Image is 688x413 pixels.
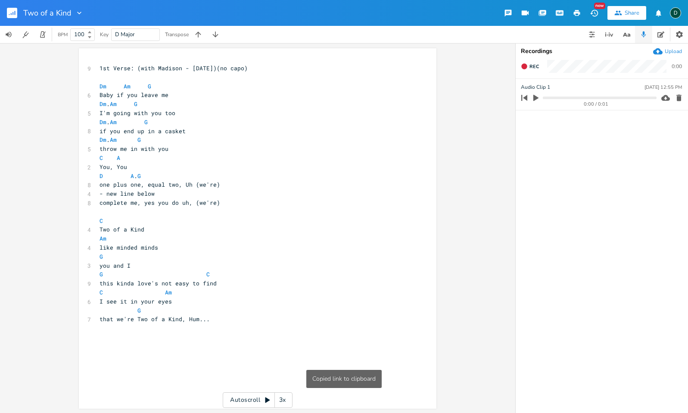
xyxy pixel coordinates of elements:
[100,181,220,188] span: one plus one, equal two, Uh (we're)
[100,109,175,117] span: I'm going with you too
[137,172,141,180] span: G
[644,85,682,90] div: [DATE] 12:55 PM
[521,48,683,54] div: Recordings
[58,32,68,37] div: BPM
[115,31,135,38] span: D Major
[110,100,117,108] span: Am
[665,48,682,55] div: Upload
[670,3,681,23] button: D
[137,307,141,314] span: G
[670,7,681,19] div: Donna Britton Bukevicz
[134,100,137,108] span: G
[672,64,682,69] div: 0:00
[100,172,103,180] span: D
[100,154,103,162] span: C
[144,118,148,126] span: G
[110,136,117,144] span: Am
[100,279,217,287] span: this kinda love's not easy to find
[100,288,103,296] span: C
[100,163,127,171] span: You, You
[110,118,117,126] span: Am
[100,118,106,126] span: Dm
[100,262,131,269] span: you and I
[100,225,144,233] span: Two of a Kind
[100,217,103,225] span: C
[625,9,639,17] div: Share
[653,47,682,56] button: Upload
[607,6,646,20] button: Share
[100,136,106,144] span: Dm
[137,136,141,144] span: G
[521,83,550,91] span: Audio Clip 1
[165,32,189,37] div: Transpose
[23,9,72,17] span: Two of a Kind
[100,244,158,251] span: like minded minds
[223,392,293,408] div: Autoscroll
[100,118,155,126] span: .
[100,100,141,108] span: .
[100,172,144,180] span: .
[100,82,106,90] span: Dm
[100,32,109,37] div: Key
[165,288,172,296] span: Am
[100,91,168,99] span: Baby if you leave me
[100,190,155,197] span: - new line below
[100,297,172,305] span: I see it in your eyes
[100,136,144,144] span: .
[517,59,542,73] button: Rec
[100,199,220,206] span: complete me, yes you do uh, (we're)
[100,64,248,72] span: 1st Verse: (with Madison - [DATE])(no capo)
[536,102,657,106] div: 0:00 / 0:01
[100,100,106,108] span: Dm
[275,392,290,408] div: 3x
[529,63,539,70] span: Rec
[100,315,210,323] span: that we're Two of a Kind, Hum...
[148,82,151,90] span: G
[131,172,134,180] span: A
[100,253,103,260] span: G
[100,145,168,153] span: throw me in with you
[117,154,120,162] span: A
[585,5,603,21] button: New
[100,235,106,242] span: Am
[124,82,131,90] span: Am
[100,127,186,135] span: if you end up in a casket
[206,270,210,278] span: C
[100,270,103,278] span: G
[594,3,605,9] div: New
